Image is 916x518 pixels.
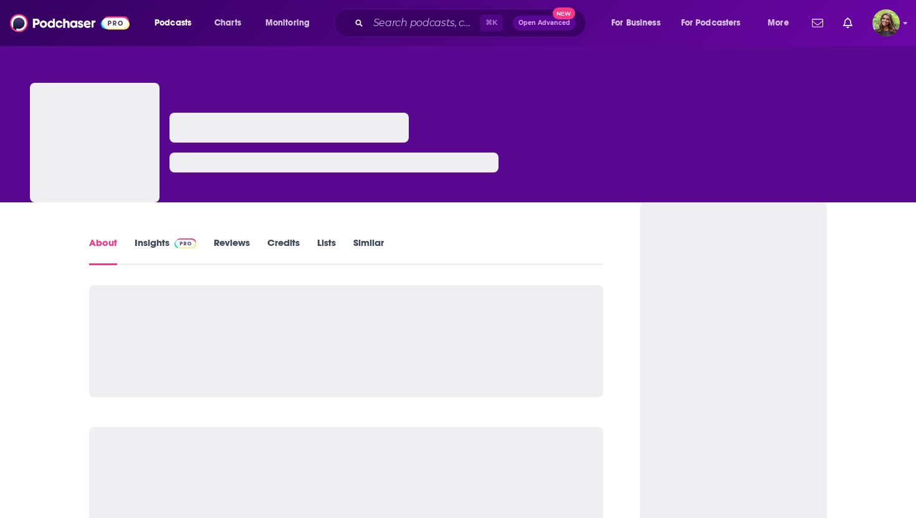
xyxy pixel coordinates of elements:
[759,13,804,33] button: open menu
[611,14,661,32] span: For Business
[368,13,480,33] input: Search podcasts, credits, & more...
[174,238,196,248] img: Podchaser Pro
[206,13,249,33] a: Charts
[681,14,741,32] span: For Podcasters
[317,237,336,265] a: Lists
[838,12,857,34] a: Show notifications dropdown
[872,9,900,37] button: Show profile menu
[257,13,326,33] button: open menu
[265,14,310,32] span: Monitoring
[267,237,300,265] a: Credits
[553,7,575,19] span: New
[135,237,196,265] a: InsightsPodchaser Pro
[768,14,789,32] span: More
[872,9,900,37] img: User Profile
[353,237,384,265] a: Similar
[10,11,130,35] img: Podchaser - Follow, Share and Rate Podcasts
[513,16,576,31] button: Open AdvancedNew
[146,13,208,33] button: open menu
[872,9,900,37] span: Logged in as reagan34226
[807,12,828,34] a: Show notifications dropdown
[214,14,241,32] span: Charts
[346,9,598,37] div: Search podcasts, credits, & more...
[155,14,191,32] span: Podcasts
[89,237,117,265] a: About
[480,15,503,31] span: ⌘ K
[214,237,250,265] a: Reviews
[603,13,676,33] button: open menu
[673,13,759,33] button: open menu
[518,20,570,26] span: Open Advanced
